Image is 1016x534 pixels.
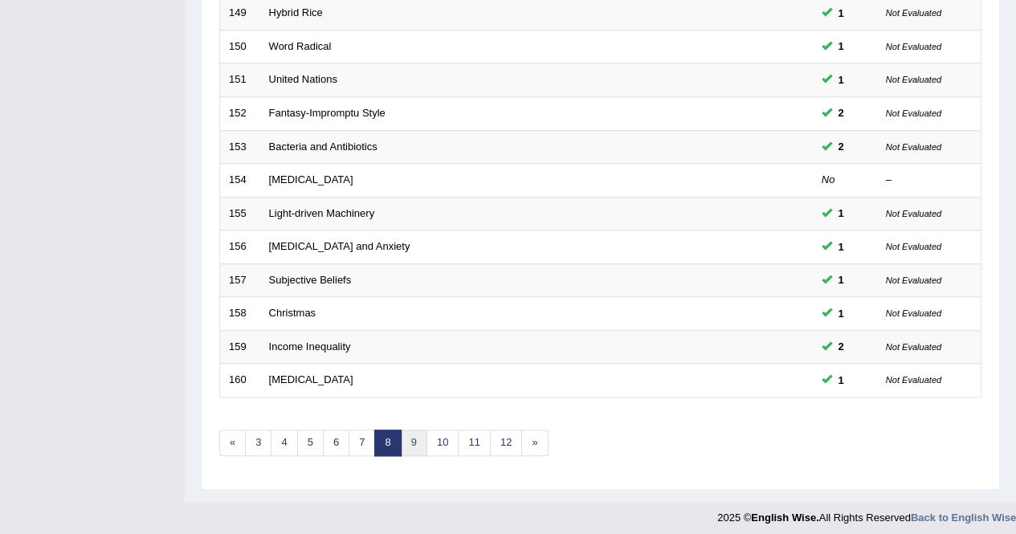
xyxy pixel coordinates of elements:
a: Fantasy-Impromptu Style [269,107,386,119]
a: Word Radical [269,40,332,52]
small: Not Evaluated [886,75,941,84]
small: Not Evaluated [886,42,941,51]
a: Income Inequality [269,340,351,353]
span: You can still take this question [832,104,851,121]
a: [MEDICAL_DATA] [269,173,353,185]
td: 159 [220,330,260,364]
a: 10 [426,430,459,456]
a: [MEDICAL_DATA] and Anxiety [269,240,410,252]
td: 158 [220,297,260,331]
span: You can still take this question [832,138,851,155]
a: Subjective Beliefs [269,274,352,286]
td: 160 [220,364,260,397]
div: 2025 © All Rights Reserved [717,502,1016,525]
span: You can still take this question [832,338,851,355]
small: Not Evaluated [886,342,941,352]
small: Not Evaluated [886,108,941,118]
a: 3 [245,430,271,456]
span: You can still take this question [832,38,851,55]
small: Not Evaluated [886,242,941,251]
a: 9 [401,430,427,456]
span: You can still take this question [832,305,851,322]
a: 6 [323,430,349,456]
small: Not Evaluated [886,142,941,152]
td: 154 [220,164,260,198]
a: 7 [349,430,375,456]
a: 5 [297,430,324,456]
em: No [822,173,835,185]
small: Not Evaluated [886,308,941,318]
a: 12 [490,430,522,456]
a: 11 [458,430,490,456]
td: 150 [220,30,260,63]
td: 156 [220,230,260,264]
a: Back to English Wise [911,512,1016,524]
a: » [521,430,548,456]
td: 157 [220,263,260,297]
small: Not Evaluated [886,275,941,285]
a: Christmas [269,307,316,319]
span: You can still take this question [832,238,851,255]
span: You can still take this question [832,271,851,288]
span: You can still take this question [832,372,851,389]
a: United Nations [269,73,337,85]
td: 152 [220,96,260,130]
span: You can still take this question [832,71,851,88]
small: Not Evaluated [886,375,941,385]
div: – [886,173,973,188]
a: Hybrid Rice [269,6,323,18]
span: You can still take this question [832,205,851,222]
a: [MEDICAL_DATA] [269,373,353,385]
small: Not Evaluated [886,209,941,218]
a: 8 [374,430,401,456]
a: 4 [271,430,297,456]
strong: English Wise. [751,512,818,524]
a: Bacteria and Antibiotics [269,141,377,153]
a: « [219,430,246,456]
td: 155 [220,197,260,230]
a: Light-driven Machinery [269,207,375,219]
small: Not Evaluated [886,8,941,18]
td: 151 [220,63,260,97]
td: 153 [220,130,260,164]
span: You can still take this question [832,5,851,22]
